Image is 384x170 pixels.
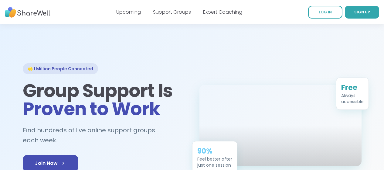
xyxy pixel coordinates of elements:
[203,9,242,16] a: Expert Coaching
[354,9,370,15] span: SIGN UP
[5,4,50,21] img: ShareWell Nav Logo
[345,6,379,19] a: SIGN UP
[308,6,342,19] a: LOG IN
[197,156,232,168] div: Feel better after just one session
[116,9,141,16] a: Upcoming
[23,96,160,122] span: Proven to Work
[341,83,364,92] div: Free
[197,146,232,156] div: 90%
[23,63,98,74] div: 🌟 1 Million People Connected
[23,125,185,145] h2: Find hundreds of live online support groups each week.
[153,9,191,16] a: Support Groups
[35,160,66,167] span: Join Now
[341,92,364,105] div: Always accessible
[23,82,185,118] h1: Group Support Is
[319,9,332,15] span: LOG IN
